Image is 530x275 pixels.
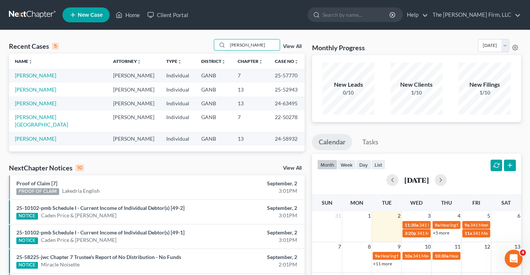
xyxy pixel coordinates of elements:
a: [PERSON_NAME] [15,135,56,142]
span: Hearing for [449,253,472,259]
div: NOTICE [16,262,38,269]
div: September, 2 [209,229,297,236]
span: 9a [435,222,440,228]
td: GANB [195,132,232,146]
td: Individual [160,96,195,110]
div: New Leads [322,80,375,89]
a: +5 more [433,230,449,236]
span: 5 [486,211,491,220]
span: Mon [350,199,363,206]
i: unfold_more [28,60,33,64]
td: Individual [160,132,195,146]
td: GANB [195,68,232,82]
td: GANB [195,83,232,96]
h2: [DATE] [404,176,429,184]
a: Home [112,8,144,22]
span: 9a [375,253,380,259]
td: Individual [160,111,195,132]
td: GANB [195,96,232,110]
a: 25-10102-pmb Schedule I - Current Income of Individual Debtor(s) [49-2] [16,205,184,211]
span: 9a [465,222,469,228]
td: 13 [232,83,269,96]
div: 0/10 [322,89,375,96]
a: Caden Price & [PERSON_NAME] [41,212,116,219]
a: Case Nounfold_more [275,58,299,64]
span: 341 Meeting for [PERSON_NAME] [413,253,480,259]
div: 3:01PM [209,212,297,219]
td: [PERSON_NAME] [107,83,160,96]
span: 11:30a [405,222,418,228]
button: day [356,160,371,170]
i: unfold_more [177,60,182,64]
td: 7 [232,111,269,132]
i: unfold_more [258,60,263,64]
a: Nameunfold_more [15,58,33,64]
span: Fri [472,199,480,206]
span: 11 [454,242,461,251]
span: 8 [367,242,372,251]
a: Chapterunfold_more [238,58,263,64]
a: Client Portal [144,8,192,22]
span: 7 [337,242,342,251]
iframe: Intercom live chat [505,250,523,268]
div: September, 2 [209,180,297,187]
a: [PERSON_NAME] [15,100,56,106]
span: Hearing for [PERSON_NAME] [380,253,439,259]
i: unfold_more [294,60,299,64]
td: 25-52943 [269,83,305,96]
span: New Case [78,12,103,18]
td: 13 [232,132,269,146]
span: 12 [484,242,491,251]
td: [PERSON_NAME] [107,132,160,146]
a: Proof of Claim [7] [16,180,57,186]
span: 341 Meeting for [PERSON_NAME] [419,222,486,228]
div: 3:01PM [209,187,297,195]
td: [PERSON_NAME] [107,68,160,82]
div: NOTICE [16,213,38,220]
a: View All [283,166,302,171]
div: NextChapter Notices [9,163,84,172]
input: Search by name... [322,8,391,22]
span: Wed [410,199,423,206]
td: Individual [160,68,195,82]
input: Search by name... [228,39,280,50]
div: 10 [76,164,84,171]
td: 25-57770 [269,68,305,82]
div: September, 2 [209,204,297,212]
span: 341 Meeting for [PERSON_NAME] [417,230,484,236]
span: 3 [427,211,431,220]
span: Thu [441,199,452,206]
span: 4 [520,250,526,256]
h3: Monthly Progress [312,43,365,52]
a: Miracle Noisette [41,261,80,268]
span: Tue [382,199,392,206]
a: [PERSON_NAME] [15,86,56,93]
td: 13 [232,96,269,110]
a: Tasks [356,134,385,150]
div: 1/10 [459,89,511,96]
span: 6 [517,211,521,220]
a: Attorneyunfold_more [113,58,141,64]
div: 3:01PM [209,236,297,244]
a: 25-58225-jwc Chapter 7 Trustee's Report of No Distribution - No Funds [16,254,181,260]
a: Districtunfold_more [201,58,226,64]
span: Hearing for [PERSON_NAME] [440,222,498,228]
td: [PERSON_NAME] [107,96,160,110]
span: 3:20p [405,230,416,236]
div: NOTICE [16,237,38,244]
span: 2 [397,211,401,220]
a: Caden Price & [PERSON_NAME] [41,236,116,244]
div: September, 2 [209,253,297,261]
td: 24-58932 [269,132,305,146]
a: Calendar [312,134,352,150]
a: Help [403,8,428,22]
span: 9 [397,242,401,251]
button: month [317,160,337,170]
a: The [PERSON_NAME] Firm, LLC [429,8,521,22]
i: unfold_more [221,60,226,64]
a: [PERSON_NAME] [15,72,56,79]
span: Sun [322,199,333,206]
div: PROOF OF CLAIM [16,188,59,195]
a: +11 more [373,261,392,266]
span: 1 [367,211,372,220]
